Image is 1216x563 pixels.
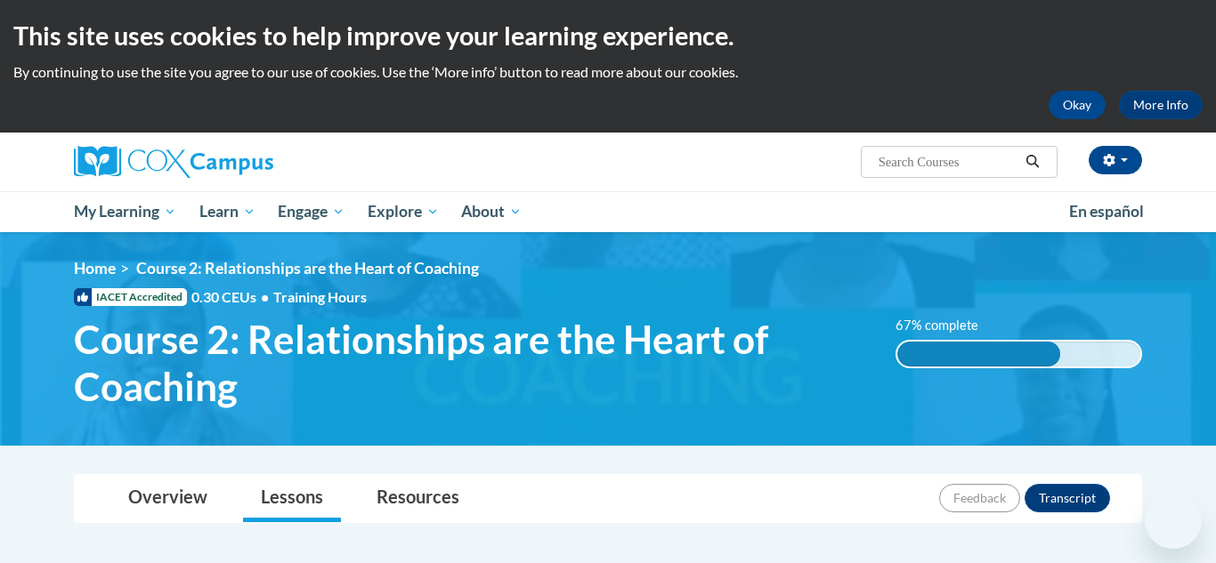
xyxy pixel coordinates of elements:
[1089,146,1142,174] button: Account Settings
[261,288,269,305] span: •
[461,201,522,222] span: About
[359,475,477,522] a: Resources
[278,201,345,222] span: Engage
[191,287,273,307] span: 0.30 CEUs
[110,475,225,522] a: Overview
[896,316,998,335] label: 67% complete
[74,316,869,410] span: Course 2: Relationships are the Heart of Coaching
[939,484,1020,512] button: Feedback
[356,191,450,232] a: Explore
[13,62,1203,82] p: By continuing to use the site you agree to our use of cookies. Use the ‘More info’ button to read...
[897,342,1060,366] div: 67% complete
[13,18,1203,53] h2: This site uses cookies to help improve your learning experience.
[1069,202,1144,221] span: En español
[273,288,367,305] span: Training Hours
[74,201,176,222] span: My Learning
[1025,484,1110,512] button: Transcript
[243,475,341,522] a: Lessons
[877,151,1019,173] input: Search Courses
[1119,91,1203,119] a: More Info
[136,259,479,277] span: Course 2: Relationships are the Heart of Coaching
[1145,492,1202,549] iframe: Button to launch messaging window
[266,191,356,232] a: Engage
[74,288,187,306] span: IACET Accredited
[199,201,255,222] span: Learn
[1058,193,1155,230] a: En español
[74,259,116,277] a: Home
[74,146,273,178] img: Cox Campus
[450,191,534,232] a: About
[188,191,267,232] a: Learn
[62,191,188,232] a: My Learning
[368,201,439,222] span: Explore
[74,146,412,178] a: Cox Campus
[1019,151,1046,173] button: Search
[1049,91,1106,119] button: Okay
[47,191,1169,232] div: Main menu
